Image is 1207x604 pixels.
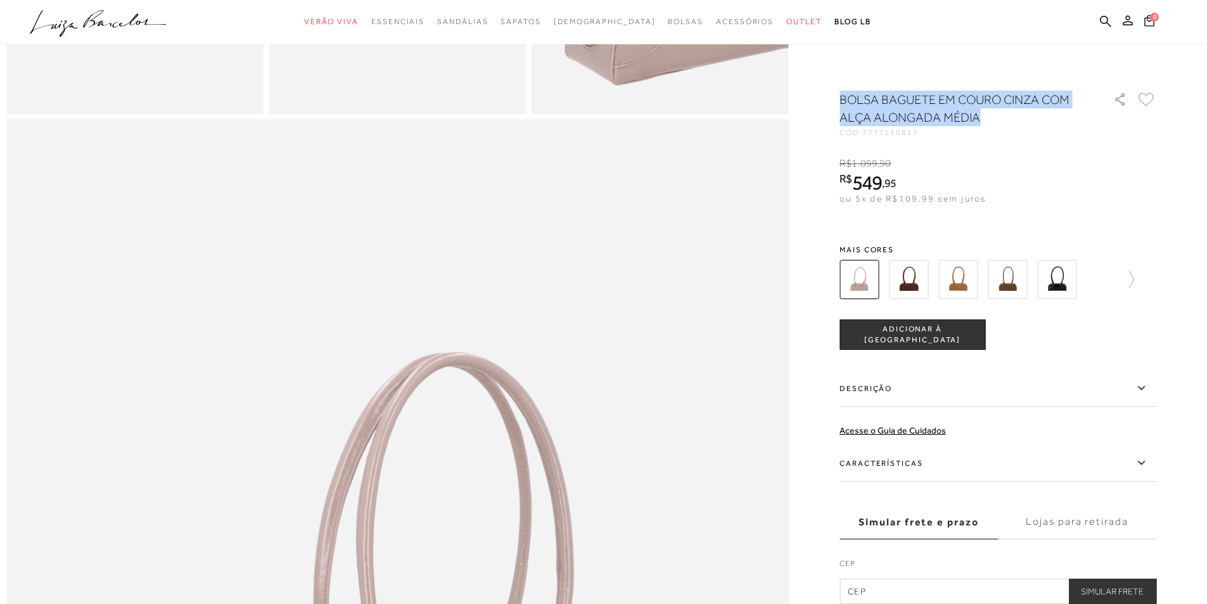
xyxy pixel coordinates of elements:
[884,176,897,190] span: 95
[852,171,882,194] span: 549
[998,505,1156,539] label: Lojas para retirada
[554,10,656,34] a: noSubCategoriesText
[668,17,703,26] span: Bolsas
[840,370,1156,407] label: Descrição
[840,158,852,169] i: R$
[840,129,1093,136] div: CÓD:
[554,17,656,26] span: [DEMOGRAPHIC_DATA]
[879,158,891,169] span: 90
[840,260,879,299] img: BOLSA BAGUETE EM COURO CINZA COM ALÇA ALONGADA MÉDIA
[501,10,540,34] a: categoryNavScreenReaderText
[840,425,946,435] a: Acesse o Guia de Cuidados
[1068,579,1156,604] button: Simular Frete
[840,173,852,184] i: R$
[889,260,928,299] img: BOLSA BAGUETE EM COURO CROCO CAFÉ COM ALÇA ALONGADA MÉDIA
[840,505,998,539] label: Simular frete e prazo
[437,10,488,34] a: categoryNavScreenReaderText
[716,10,774,34] a: categoryNavScreenReaderText
[840,319,985,350] button: ADICIONAR À [GEOGRAPHIC_DATA]
[1150,13,1159,22] span: 0
[668,10,703,34] a: categoryNavScreenReaderText
[437,17,488,26] span: Sandálias
[840,193,986,203] span: ou 5x de R$109,99 sem juros
[1037,260,1076,299] img: BOLSA BAGUETE EM COURO PRETO COM ALÇA ALONGADA MÉDIA
[852,158,878,169] span: 1.099
[786,17,822,26] span: Outlet
[304,17,359,26] span: Verão Viva
[834,17,871,26] span: BLOG LB
[862,128,919,137] span: 7777110817
[716,17,774,26] span: Acessórios
[938,260,978,299] img: BOLSA BAGUETE EM COURO CROCO MARROM DUNA COM ALÇA ALONGADA MÉDIA
[840,324,985,346] span: ADICIONAR À [GEOGRAPHIC_DATA]
[834,10,871,34] a: BLOG LB
[786,10,822,34] a: categoryNavScreenReaderText
[840,445,1156,482] label: Características
[371,10,425,34] a: categoryNavScreenReaderText
[501,17,540,26] span: Sapatos
[840,579,1156,604] input: CEP
[878,158,891,169] i: ,
[988,260,1027,299] img: BOLSA BAGUETE EM COURO CROCO VERDE TOMILHO COM ALÇA ALONGADA MÉDIA
[371,17,425,26] span: Essenciais
[304,10,359,34] a: categoryNavScreenReaderText
[840,246,1156,254] span: Mais cores
[840,91,1077,126] h1: BOLSA BAGUETE EM COURO CINZA COM ALÇA ALONGADA MÉDIA
[1140,14,1158,31] button: 0
[882,177,897,189] i: ,
[840,558,1156,575] label: CEP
